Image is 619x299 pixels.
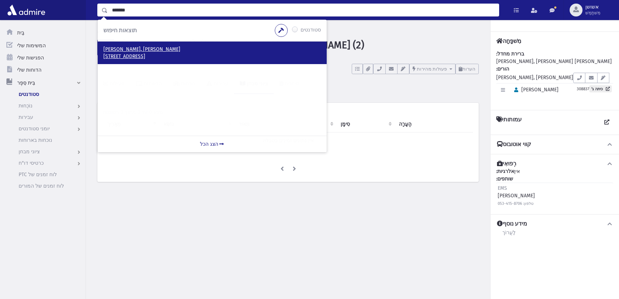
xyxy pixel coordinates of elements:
[395,116,473,132] th: הֶעָרָה
[498,193,535,199] font: [PERSON_NAME]
[301,27,321,33] font: סטודנטים
[108,4,499,16] input: לְחַפֵּשׂ
[514,168,520,174] font: אין
[496,220,613,228] button: מידע נוסף
[496,51,524,57] font: ברירת מחדל:
[496,74,573,81] font: [PERSON_NAME], [PERSON_NAME]
[399,121,411,127] font: הֶעָרָה
[577,87,589,91] font: 308837
[19,160,44,166] font: כרטיסי דו"ח
[585,4,599,10] font: אשושן
[19,137,52,143] font: נוכחות בארוחות
[200,141,218,147] font: הצג הכל
[97,29,123,35] a: סטודנטים
[19,114,33,120] font: עבירות
[341,121,350,127] font: סִימָן
[19,172,57,178] font: לוח זמנים של PTC
[589,85,612,92] a: כיתה ג'
[103,46,321,60] a: [PERSON_NAME], [PERSON_NAME] [STREET_ADDRESS]
[97,74,130,94] a: פְּעִילוּת
[409,64,455,74] button: פעולות מהירות
[496,141,613,148] button: קווי אוטובוס
[17,30,24,36] font: בַּיִת
[502,229,516,235] font: לַעֲרוֹך
[462,66,476,72] font: הערות
[103,46,180,52] font: [PERSON_NAME], [PERSON_NAME]
[97,29,123,39] nav: פירורי לחם
[17,80,35,86] font: בֵּית סֵפֶר
[455,64,479,74] button: הערות
[6,3,47,17] img: אדמיר פרו
[17,43,46,49] font: המשימות שלי
[585,10,600,15] font: מִשׁתַמֵשׁ
[417,66,447,72] font: פעולות מהירות
[600,116,613,129] a: הצג את כל האיגודים
[103,27,137,34] font: תוצאות חיפוש
[103,53,145,59] font: [STREET_ADDRESS]
[502,228,516,241] a: לַעֲרוֹך
[17,55,44,61] font: הפגישות שלי
[19,149,40,155] font: ציוני מבחן
[503,220,527,227] font: מידע נוסף
[19,103,33,109] font: נוֹכְחוּת
[521,87,559,93] font: [PERSON_NAME]
[498,185,507,191] font: EMS
[498,201,533,206] font: טלפון: 053-415-8706
[503,141,531,148] font: קווי אוטובוס
[496,66,509,72] font: הורים:
[496,168,514,174] font: אלרגיות:
[591,87,603,91] font: כיתה ג'
[19,91,39,97] font: סטודנטים
[496,176,513,182] font: שותפים:
[496,58,612,64] font: [PERSON_NAME], [PERSON_NAME] [PERSON_NAME]
[503,116,522,123] font: עמותות
[17,67,42,73] font: הדוחות שלי
[19,183,64,189] font: לוח זמנים של המורים
[19,126,50,132] font: יומני סטודנטים
[98,136,327,152] a: הצג הכל
[503,160,516,167] font: רְפוּאִי
[496,160,613,168] button: רְפוּאִי
[503,38,521,44] font: מִשׁפָּחָה
[336,116,395,132] th: סימון: הפעל כדי למיין עמודות בסדר עולה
